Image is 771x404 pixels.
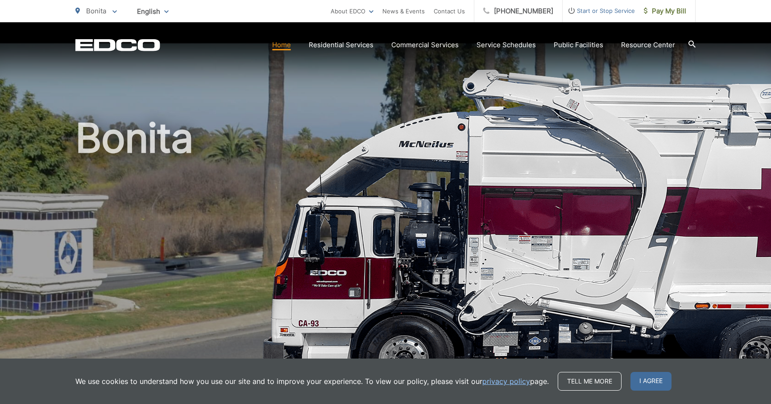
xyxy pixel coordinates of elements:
[272,40,291,50] a: Home
[75,376,549,387] p: We use cookies to understand how you use our site and to improve your experience. To view our pol...
[75,39,160,51] a: EDCD logo. Return to the homepage.
[621,40,675,50] a: Resource Center
[391,40,459,50] a: Commercial Services
[75,116,696,398] h1: Bonita
[644,6,686,16] span: Pay My Bill
[434,6,465,16] a: Contact Us
[630,372,672,391] span: I agree
[558,372,622,391] a: Tell me more
[130,4,175,19] span: English
[382,6,425,16] a: News & Events
[477,40,536,50] a: Service Schedules
[482,376,530,387] a: privacy policy
[554,40,603,50] a: Public Facilities
[309,40,373,50] a: Residential Services
[331,6,373,16] a: About EDCO
[86,7,106,15] span: Bonita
